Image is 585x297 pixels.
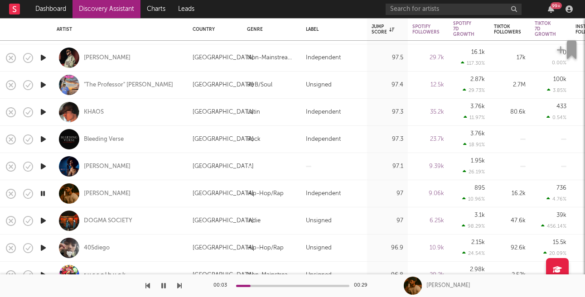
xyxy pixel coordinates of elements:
div: 3.85 % [547,87,566,93]
div: Unsigned [306,270,332,281]
div: 3.76k [470,104,485,110]
div: 18.91 % [463,142,485,148]
button: 99+ [548,5,554,13]
div: Spotify 7D Growth [453,21,474,37]
div: 47.6k [494,216,526,226]
a: DOGMA SOCIETY [84,217,132,225]
div: 29.73 % [463,87,485,93]
div: 00:03 [213,280,232,291]
div: 4.76 % [546,196,566,202]
div: 16.2k [494,188,526,199]
div: 97 [372,216,403,226]
div: Spotify Followers [412,24,440,35]
div: [GEOGRAPHIC_DATA] [193,134,254,145]
div: [GEOGRAPHIC_DATA] [193,188,254,199]
div: 433 [556,104,566,110]
div: 736 [556,185,566,191]
div: 12.5k [412,80,444,91]
div: 6.25k [412,216,444,226]
div: 23.7k [412,134,444,145]
div: Tiktok 7D Growth [535,21,556,37]
div: 456.14 % [541,223,566,229]
a: 405diego [84,244,110,252]
div: Artist [57,27,179,32]
div: "The Professor" [PERSON_NAME] [84,81,173,89]
div: Unsigned [306,80,332,91]
div: 92.6k [494,243,526,254]
div: 29.2k [412,270,444,281]
div: 97.4 [372,80,403,91]
input: Search for artists [386,4,522,15]
div: 10.96 % [462,196,485,202]
div: Unsigned [306,216,332,226]
div: 2.52k [494,270,526,281]
div: R&B/Soul [247,80,272,91]
div: 1.95k [471,158,485,164]
div: 97.3 [372,107,403,118]
div: 10.9k [412,243,444,254]
a: [PERSON_NAME] [84,190,131,198]
div: [GEOGRAPHIC_DATA] [193,80,254,91]
div: 16.1k [471,49,485,55]
div: Independent [306,107,341,118]
div: Non-Mainstream Electronic [247,53,297,63]
div: 20.09 % [543,250,566,256]
a: [PERSON_NAME] [84,54,131,62]
a: [PERSON_NAME] [84,163,131,171]
div: 11.97 % [464,115,485,120]
div: [GEOGRAPHIC_DATA] [193,243,254,254]
div: 117.30 % [461,60,485,66]
div: 29.7k [412,53,444,63]
div: 97.3 [372,134,403,145]
div: [GEOGRAPHIC_DATA] [193,107,254,118]
a: r u s s e l b u c k [84,271,126,279]
div: 9.06k [412,188,444,199]
div: Hip-Hop/Rap [247,243,284,254]
div: Independent [306,134,341,145]
div: 26.19 % [463,169,485,175]
div: 98.29 % [462,223,485,229]
div: Latin [247,107,260,118]
div: 00:29 [354,280,372,291]
div: 15.5k [553,240,566,245]
div: 96.8 [372,270,403,281]
div: 9.39k [412,161,444,172]
div: Hip-Hop/Rap [247,188,284,199]
div: 97 [372,188,403,199]
div: Genre [247,27,292,32]
div: Rock [247,134,261,145]
div: 3.1k [474,212,485,218]
div: 895 [474,185,485,191]
a: Bleeding Verse [84,135,124,144]
a: KHAOS [84,108,104,116]
div: Unsigned [306,243,332,254]
div: 2.15k [471,240,485,245]
div: 39k [556,212,566,218]
div: Independent [306,53,341,63]
div: 0.54 % [546,115,566,120]
div: 3.76k [470,131,485,137]
div: 17k [494,53,526,63]
div: Jump Score [372,24,394,35]
div: 80.6k [494,107,526,118]
div: 99 + [551,2,562,9]
div: [GEOGRAPHIC_DATA] [193,53,254,63]
div: 96.9 [372,243,403,254]
div: Indie [247,216,261,226]
div: Non-Mainstream Electronic [247,270,297,281]
div: Independent [306,188,341,199]
div: 24.54 % [462,250,485,256]
div: 97.1 [372,161,403,172]
div: Label [306,27,358,32]
div: 97.5 [372,53,403,63]
div: 2.87k [470,77,485,82]
div: [PERSON_NAME] [426,282,470,290]
div: [GEOGRAPHIC_DATA] [193,161,254,172]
